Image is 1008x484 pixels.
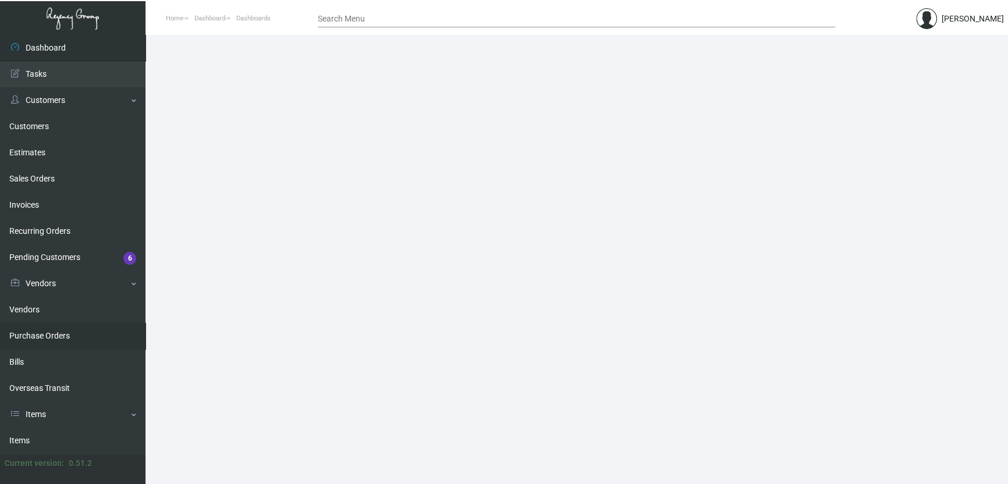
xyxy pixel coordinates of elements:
span: Dashboard [194,15,225,22]
div: Current version: [5,457,64,469]
div: [PERSON_NAME] [942,13,1004,25]
span: Home [166,15,183,22]
img: admin@bootstrapmaster.com [916,8,937,29]
span: Dashboards [236,15,271,22]
div: 0.51.2 [69,457,92,469]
